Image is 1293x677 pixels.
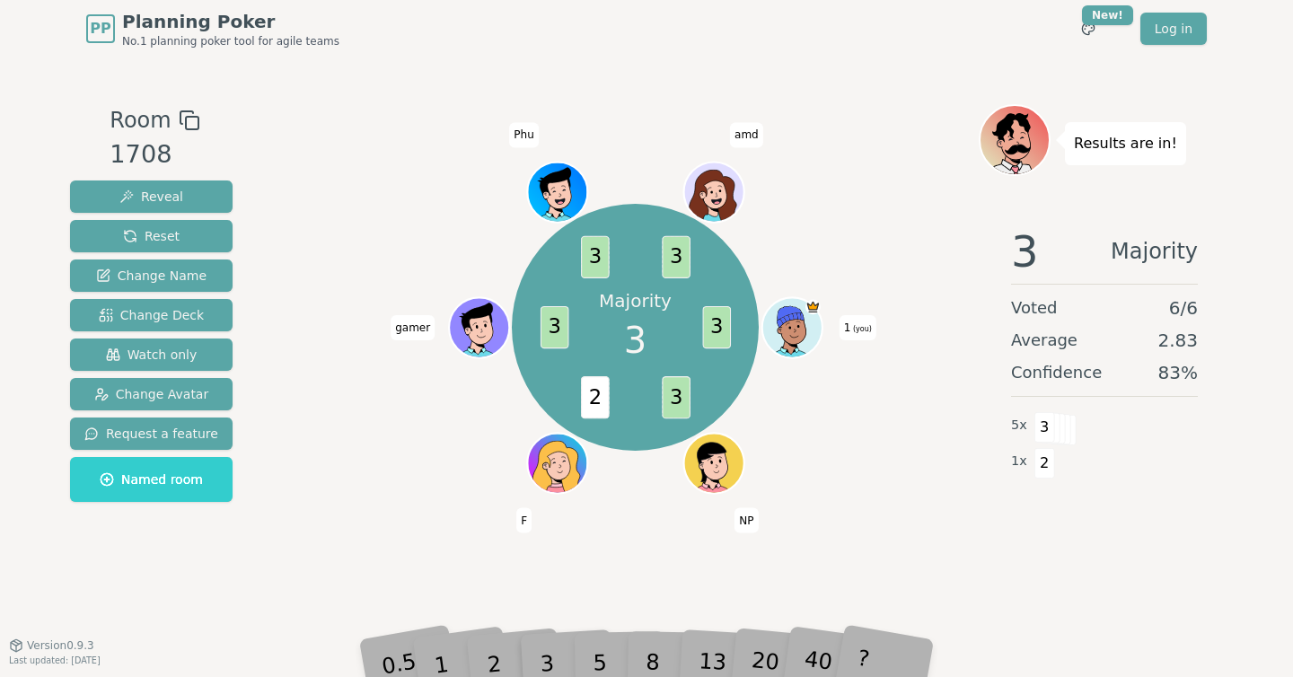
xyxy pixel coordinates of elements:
[90,18,110,40] span: PP
[1074,131,1177,156] p: Results are in!
[509,122,538,147] span: Click to change your name
[100,470,203,488] span: Named room
[516,507,532,532] span: Click to change your name
[599,288,672,313] p: Majority
[1082,5,1133,25] div: New!
[1011,295,1058,321] span: Voted
[70,180,233,213] button: Reveal
[1011,328,1077,353] span: Average
[624,313,646,367] span: 3
[70,338,233,371] button: Watch only
[70,418,233,450] button: Request a feature
[1140,13,1207,45] a: Log in
[581,236,610,278] span: 3
[662,376,690,418] span: 3
[9,638,94,653] button: Version0.9.3
[122,34,339,48] span: No.1 planning poker tool for agile teams
[122,9,339,34] span: Planning Poker
[702,306,731,348] span: 3
[391,315,435,340] span: Click to change your name
[763,299,820,356] button: Click to change your avatar
[1111,230,1198,273] span: Majority
[581,376,610,418] span: 2
[840,315,876,340] span: Click to change your name
[94,385,209,403] span: Change Avatar
[662,236,690,278] span: 3
[1011,416,1027,435] span: 5 x
[106,346,198,364] span: Watch only
[84,425,218,443] span: Request a feature
[1169,295,1198,321] span: 6 / 6
[99,306,204,324] span: Change Deck
[70,457,233,502] button: Named room
[9,655,101,665] span: Last updated: [DATE]
[96,267,207,285] span: Change Name
[119,188,183,206] span: Reveal
[86,9,339,48] a: PPPlanning PokerNo.1 planning poker tool for agile teams
[70,220,233,252] button: Reset
[1157,328,1198,353] span: 2.83
[110,136,199,173] div: 1708
[540,306,568,348] span: 3
[1011,230,1039,273] span: 3
[1011,360,1102,385] span: Confidence
[1034,448,1055,479] span: 2
[70,299,233,331] button: Change Deck
[70,259,233,292] button: Change Name
[1034,412,1055,443] span: 3
[1072,13,1104,45] button: New!
[123,227,180,245] span: Reset
[805,299,821,314] span: 1 is the host
[1158,360,1198,385] span: 83 %
[27,638,94,653] span: Version 0.9.3
[734,507,758,532] span: Click to change your name
[110,104,171,136] span: Room
[1011,452,1027,471] span: 1 x
[730,122,763,147] span: Click to change your name
[850,325,872,333] span: (you)
[70,378,233,410] button: Change Avatar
